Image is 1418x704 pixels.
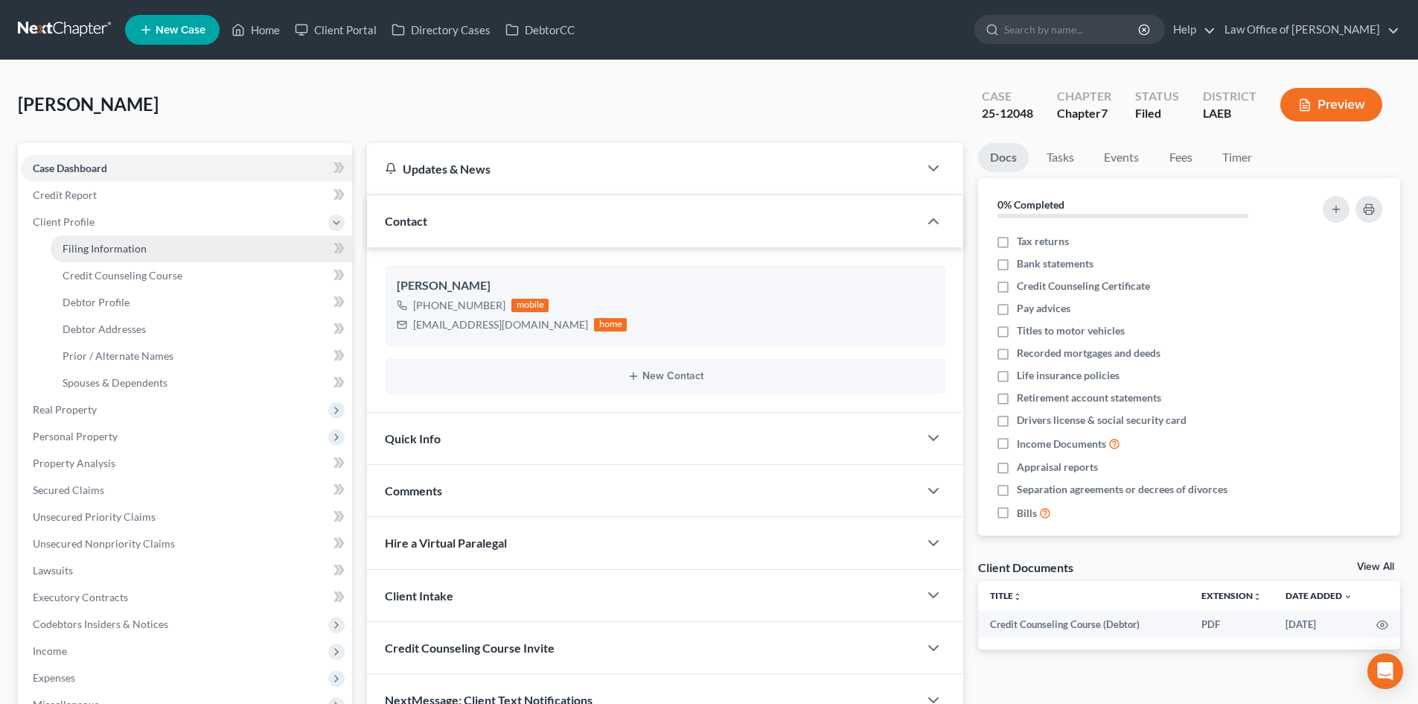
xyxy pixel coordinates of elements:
a: Extensionunfold_more [1201,590,1262,601]
span: 7 [1101,106,1108,120]
button: New Contact [397,370,933,382]
div: 25-12048 [982,105,1033,122]
div: mobile [511,299,549,312]
span: Income Documents [1017,437,1106,451]
span: Life insurance policies [1017,368,1120,383]
a: Law Office of [PERSON_NAME] [1217,16,1399,43]
div: Chapter [1057,88,1111,105]
a: Tasks [1035,143,1086,172]
div: District [1203,88,1256,105]
a: Spouses & Dependents [51,370,352,396]
span: Credit Counseling Course Invite [385,641,555,655]
a: Date Added expand_more [1286,590,1352,601]
span: New Case [156,25,205,36]
a: Credit Counseling Course [51,262,352,289]
td: PDF [1189,611,1274,638]
div: [EMAIL_ADDRESS][DOMAIN_NAME] [413,317,588,332]
span: Income [33,644,67,657]
a: Unsecured Priority Claims [21,504,352,530]
span: Contact [385,214,427,228]
a: DebtorCC [498,16,582,43]
a: Timer [1210,143,1264,172]
a: Unsecured Nonpriority Claims [21,530,352,557]
a: Credit Report [21,182,352,209]
span: Credit Counseling Course [63,269,182,282]
span: Executory Contracts [33,591,128,603]
i: expand_more [1344,592,1352,601]
span: Codebtors Insiders & Notices [33,618,168,630]
span: Real Property [33,403,97,416]
span: Client Intake [385,589,453,603]
div: Filed [1135,105,1179,122]
div: Updates & News [385,161,901,177]
a: Secured Claims [21,477,352,504]
span: Quick Info [385,431,441,445]
span: Personal Property [33,430,118,443]
a: Docs [978,143,1029,172]
a: Case Dashboard [21,155,352,182]
span: Spouses & Dependents [63,376,167,389]
a: Debtor Profile [51,289,352,316]
a: Directory Cases [384,16,498,43]
td: Credit Counseling Course (Debtor) [978,611,1189,638]
span: Client Profile [33,215,95,228]
div: [PHONE_NUMBER] [413,298,505,313]
div: [PERSON_NAME] [397,277,933,295]
span: Retirement account statements [1017,390,1161,405]
a: Client Portal [287,16,384,43]
span: Appraisal reports [1017,460,1098,475]
span: Hire a Virtual Paralegal [385,536,507,550]
span: Bank statements [1017,256,1093,271]
span: Debtor Addresses [63,323,146,335]
span: Case Dashboard [33,162,107,174]
div: Chapter [1057,105,1111,122]
div: LAEB [1203,105,1256,122]
span: Titles to motor vehicles [1017,323,1125,338]
a: Property Analysis [21,450,352,477]
a: Home [224,16,287,43]
span: Filing Information [63,242,147,255]
span: Credit Counseling Certificate [1017,279,1150,294]
a: Events [1092,143,1151,172]
span: Unsecured Priority Claims [33,510,156,523]
a: Executory Contracts [21,584,352,611]
strong: 0% Completed [997,198,1064,211]
a: Filing Information [51,235,352,262]
span: Credit Report [33,188,97,201]
a: View All [1357,562,1394,572]
td: [DATE] [1274,611,1364,638]
span: Bills [1017,506,1037,521]
span: Tax returns [1017,234,1069,249]
span: Comments [385,483,442,498]
div: Client Documents [978,559,1073,575]
span: Pay advices [1017,301,1070,316]
div: Open Intercom Messenger [1367,653,1403,689]
a: Fees [1157,143,1204,172]
button: Preview [1280,88,1382,121]
span: Drivers license & social security card [1017,413,1187,428]
span: Property Analysis [33,457,115,469]
span: [PERSON_NAME] [18,93,159,115]
span: Expenses [33,671,75,684]
a: Prior / Alternate Names [51,343,352,370]
span: Unsecured Nonpriority Claims [33,537,175,550]
a: Help [1166,16,1216,43]
a: Titleunfold_more [990,590,1022,601]
input: Search by name... [1004,16,1140,43]
a: Lawsuits [21,557,352,584]
i: unfold_more [1253,592,1262,601]
span: Prior / Alternate Names [63,349,173,362]
a: Debtor Addresses [51,316,352,343]
span: Recorded mortgages and deeds [1017,346,1160,361]
i: unfold_more [1013,592,1022,601]
span: Secured Claims [33,483,104,496]
span: Lawsuits [33,564,73,577]
div: home [594,318,627,332]
div: Status [1135,88,1179,105]
div: Case [982,88,1033,105]
span: Debtor Profile [63,296,130,308]
span: Separation agreements or decrees of divorces [1017,482,1227,497]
